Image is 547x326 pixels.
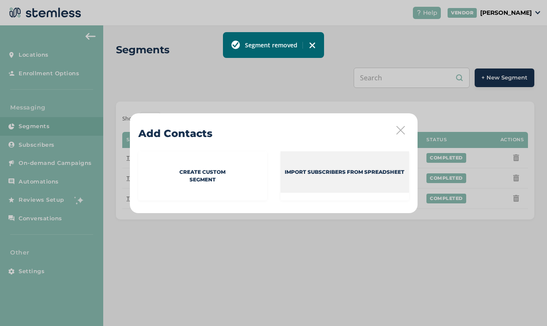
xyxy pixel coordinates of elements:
label: Segment removed [245,41,297,49]
img: icon-toast-close-54bf22bf.svg [309,42,316,49]
img: icon-toast-success-78f41570.svg [231,41,240,49]
p: Create Custom Segment [179,168,225,184]
h2: Add Contacts [138,126,212,141]
iframe: Chat Widget [505,285,547,326]
p: Import Subscribers from spreadsheet [285,168,404,176]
